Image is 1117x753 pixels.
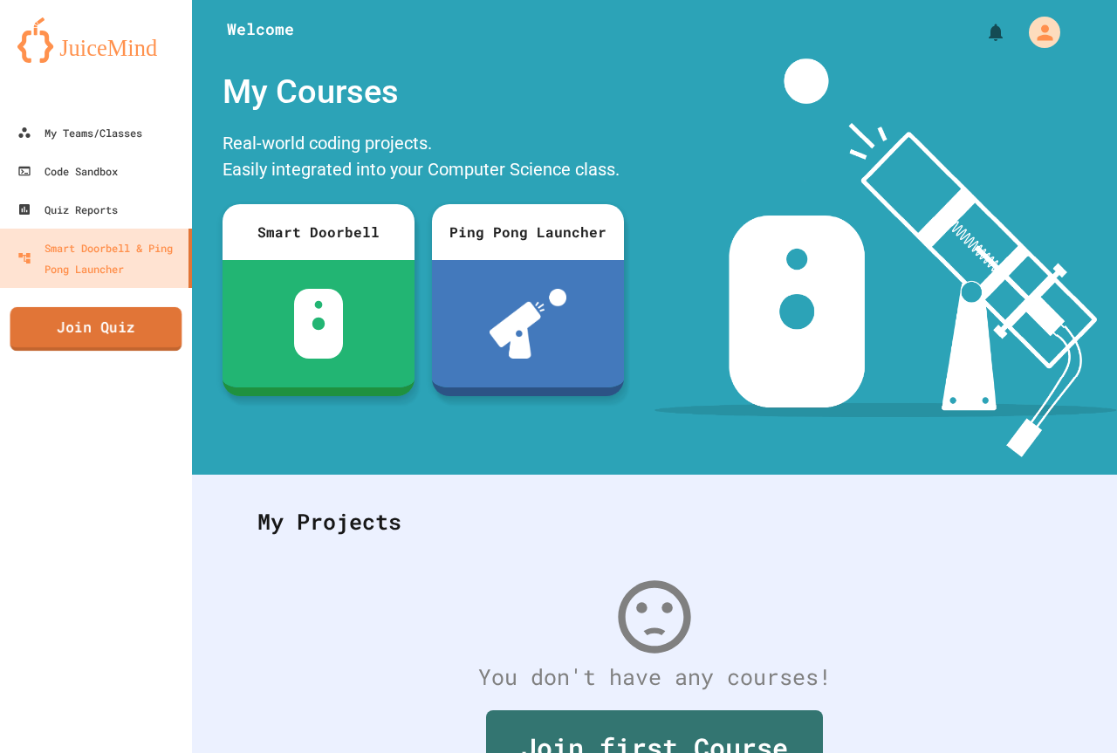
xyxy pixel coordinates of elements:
div: My Courses [214,58,633,126]
div: My Notifications [953,17,1011,47]
div: My Teams/Classes [17,122,142,143]
div: Smart Doorbell & Ping Pong Launcher [17,237,182,279]
div: My Projects [240,488,1069,556]
div: Code Sandbox [17,161,118,181]
img: banner-image-my-projects.png [654,58,1117,457]
a: Join Quiz [10,307,182,351]
div: My Account [1011,12,1065,52]
img: logo-orange.svg [17,17,175,63]
div: Quiz Reports [17,199,118,220]
div: Smart Doorbell [223,204,415,260]
div: You don't have any courses! [240,661,1069,694]
div: Ping Pong Launcher [432,204,624,260]
img: ppl-with-ball.png [490,289,567,359]
img: sdb-white.svg [294,289,344,359]
div: Real-world coding projects. Easily integrated into your Computer Science class. [214,126,633,191]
